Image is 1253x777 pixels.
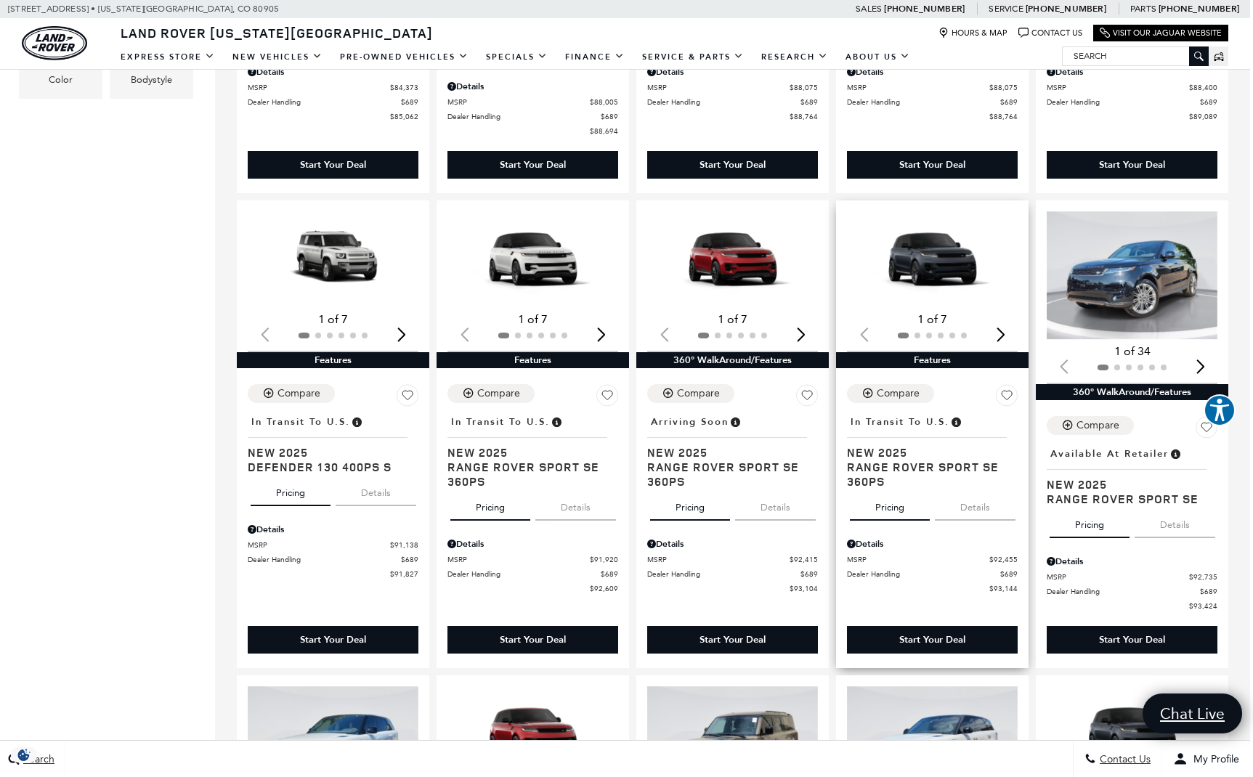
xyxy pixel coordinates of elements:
[847,569,1000,579] span: Dealer Handling
[392,318,411,350] div: Next slide
[647,97,818,107] a: Dealer Handling $689
[121,24,433,41] span: Land Rover [US_STATE][GEOGRAPHIC_DATA]
[989,111,1018,122] span: $88,764
[1047,477,1207,492] span: New 2025
[938,28,1007,38] a: Hours & Map
[447,537,618,550] div: Pricing Details - Range Rover Sport SE 360PS
[899,158,965,171] div: Start Your Deal
[647,211,818,307] div: 1 / 2
[647,626,818,654] div: Start Your Deal
[647,412,818,489] a: Arriving SoonNew 2025Range Rover Sport SE 360PS
[112,44,919,70] nav: Main Navigation
[1153,704,1232,723] span: Chat Live
[248,460,407,474] span: Defender 130 400PS S
[989,4,1023,14] span: Service
[791,318,811,350] div: Next slide
[447,412,618,489] a: In Transit to U.S.New 2025Range Rover Sport SE 360PS
[647,151,818,179] div: Start Your Deal
[1000,569,1018,579] span: $689
[1189,571,1217,582] span: $92,735
[248,523,418,536] div: Pricing Details - Defender 130 400PS S
[837,44,919,70] a: About Us
[647,569,818,579] a: Dealer Handling $689
[8,4,279,14] a: [STREET_ADDRESS] • [US_STATE][GEOGRAPHIC_DATA], CO 80905
[729,414,742,430] span: Vehicle is preparing for delivery to the retailer. MSRP will be finalized when the vehicle arrive...
[447,97,590,107] span: MSRP
[447,111,618,122] a: Dealer Handling $689
[884,3,965,15] a: [PHONE_NUMBER]
[112,24,442,41] a: Land Rover [US_STATE][GEOGRAPHIC_DATA]
[447,569,601,579] span: Dealer Handling
[847,111,1018,122] a: $88,764
[1047,555,1217,568] div: Pricing Details - Range Rover Sport SE
[847,82,1018,93] a: MSRP $88,075
[451,414,550,430] span: In Transit to U.S.
[1047,416,1134,435] button: Compare Vehicle
[647,82,790,93] span: MSRP
[601,569,618,579] span: $689
[633,44,753,70] a: Service & Parts
[1018,28,1082,38] a: Contact Us
[447,554,590,565] span: MSRP
[647,65,818,78] div: Pricing Details - Range Rover Sport SE
[390,569,418,579] span: $91,827
[1188,753,1239,765] span: My Profile
[500,158,566,171] div: Start Your Deal
[847,569,1018,579] a: Dealer Handling $689
[1047,82,1217,93] a: MSRP $88,400
[447,80,618,93] div: Pricing Details - Discovery Metropolitan Edition
[447,384,535,403] button: Compare Vehicle
[1047,492,1207,506] span: Range Rover Sport SE
[450,489,530,521] button: pricing tab
[647,460,807,489] span: Range Rover Sport SE 360PS
[647,445,807,460] span: New 2025
[1191,350,1210,382] div: Next slide
[1050,446,1169,462] span: Available at Retailer
[251,474,331,506] button: pricing tab
[447,151,618,179] div: Start Your Deal
[447,126,618,137] a: $88,694
[251,414,350,430] span: In Transit to U.S.
[300,633,366,646] div: Start Your Deal
[1000,97,1018,107] span: $689
[847,460,1007,489] span: Range Rover Sport SE 360PS
[248,540,390,550] span: MSRP
[847,384,934,403] button: Compare Vehicle
[647,537,818,550] div: Pricing Details - Range Rover Sport SE 360PS
[447,445,607,460] span: New 2025
[447,460,607,489] span: Range Rover Sport SE 360PS
[847,82,989,93] span: MSRP
[847,312,1018,328] div: 1 of 7
[647,82,818,93] a: MSRP $88,075
[1047,211,1217,339] div: 1 / 2
[331,44,477,70] a: Pre-Owned Vehicles
[590,583,618,594] span: $92,609
[1047,343,1217,359] div: 1 of 34
[237,352,429,368] div: Features
[248,97,401,107] span: Dealer Handling
[248,384,335,403] button: Compare Vehicle
[650,489,730,521] button: pricing tab
[1189,111,1217,122] span: $89,089
[447,111,601,122] span: Dealer Handling
[1047,151,1217,179] div: Start Your Deal
[847,445,1007,460] span: New 2025
[336,474,416,506] button: details tab
[800,97,818,107] span: $689
[850,489,930,521] button: pricing tab
[1047,586,1217,597] a: Dealer Handling $689
[591,318,611,350] div: Next slide
[248,626,418,654] div: Start Your Deal
[1196,416,1217,444] button: Save Vehicle
[248,412,418,474] a: In Transit to U.S.New 2025Defender 130 400PS S
[601,111,618,122] span: $689
[1099,158,1165,171] div: Start Your Deal
[1099,633,1165,646] div: Start Your Deal
[1169,446,1182,462] span: Vehicle is in stock and ready for immediate delivery. Due to demand, availability is subject to c...
[790,583,818,594] span: $93,104
[1063,47,1208,65] input: Search
[935,489,1015,521] button: details tab
[535,489,616,521] button: details tab
[647,554,818,565] a: MSRP $92,415
[1047,626,1217,654] div: Start Your Deal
